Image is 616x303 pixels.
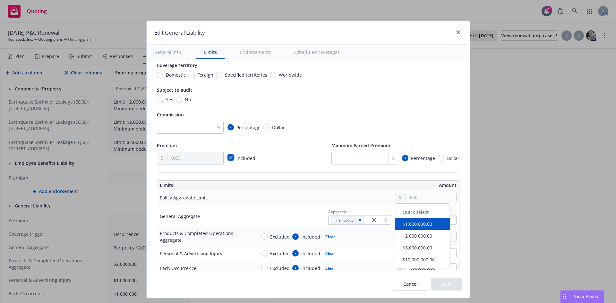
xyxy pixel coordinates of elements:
[154,29,205,37] h1: Edit General Liability
[560,290,604,303] button: Nova Assist
[270,250,290,257] span: Excluded
[157,142,177,148] span: Premium
[197,72,213,78] span: Foreign
[411,155,435,162] span: Percentage
[176,97,182,103] input: No
[225,72,267,78] span: Specified territories
[393,278,428,290] button: Cancel
[301,250,320,257] span: Included
[217,124,221,131] span: %
[227,124,234,130] input: Percentage
[560,290,569,303] div: Drag to move
[406,193,456,202] input: 0.00
[166,96,173,103] span: Yes
[236,155,255,161] span: Included
[157,62,197,68] span: Coverage territory
[160,265,196,272] div: Each Occurrence
[236,124,261,131] span: Percentage
[321,249,339,258] button: Clear
[301,233,320,240] span: Included
[160,194,207,201] div: Policy Aggregate Limit
[301,265,320,272] span: Included
[157,181,278,190] th: Limits
[270,265,290,272] span: Excluded
[147,45,189,59] button: General info
[391,155,395,162] span: %
[167,152,223,164] input: 0.00
[292,250,299,257] input: Included
[402,155,408,161] input: Percentage
[160,250,222,257] div: Personal & Advertising Injury
[287,45,347,59] button: Scheduled coverages
[160,230,251,243] div: Products & Completed Operations Aggregate
[336,217,354,223] span: Per policy
[292,233,299,240] input: Included
[261,265,268,271] input: Excluded
[263,124,269,130] input: Dollar
[196,45,225,59] button: Limits
[331,142,390,148] span: Minimum Earned Premium
[272,124,285,131] span: Dollar
[447,155,459,162] span: Dollar
[311,181,459,190] th: Amount
[166,72,186,78] span: Domestic
[438,155,444,161] input: Dollar
[321,232,339,241] button: Clear
[454,29,462,36] a: close
[370,216,378,224] a: close
[157,97,163,103] input: Yes
[232,45,279,59] button: Endorsements
[261,233,268,240] input: Excluded
[270,72,276,78] input: Worldwide
[157,112,184,118] span: Commission
[334,217,354,223] span: Per policy
[185,96,191,103] span: No
[188,72,195,78] input: Foreign
[395,206,450,218] div: Quick select
[395,242,450,254] button: $5,000,000.00
[216,72,222,78] input: Specified territories
[395,254,450,265] button: $10,000,000.00
[270,233,290,240] span: Excluded
[261,250,268,257] input: Excluded
[328,209,346,215] span: Applies to
[292,265,299,271] input: Included
[395,230,450,242] button: $2,000,000.00
[157,87,192,93] span: Subject to audit
[574,294,599,299] span: Nova Assist
[321,264,339,273] button: Clear
[160,213,200,220] div: General Aggregate
[356,216,364,224] div: Remove [object Object]
[157,72,163,78] input: Domestic
[279,72,302,78] span: Worldwide
[395,218,450,230] button: $1,000,000.00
